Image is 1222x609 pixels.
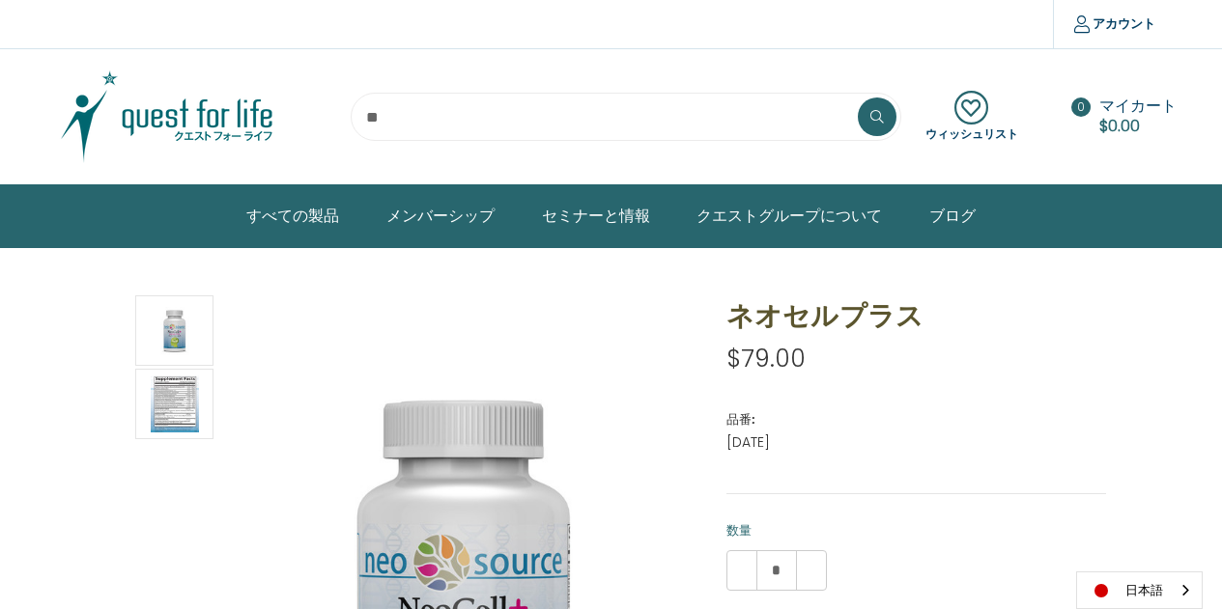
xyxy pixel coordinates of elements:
[925,91,1018,143] a: ウィッシュリスト
[232,185,372,247] a: すべての製品
[46,69,288,165] img: クエスト・グループ
[726,432,1106,453] dd: [DATE]
[527,185,683,247] a: セミナーと情報
[726,410,1101,429] dt: 品番:
[726,521,1106,540] label: 数量
[682,185,915,247] a: クエストグループについて
[1099,95,1177,117] span: マイカート
[151,298,199,363] img: ネオセルプラス
[726,342,806,375] span: $79.00
[915,185,990,247] a: ブログ
[1071,97,1091,117] span: 0
[372,185,527,247] a: メンバーシップ
[1077,572,1202,608] a: 日本語
[1099,115,1140,137] span: $0.00
[1076,571,1203,609] aside: Language selected: 日本語
[1076,571,1203,609] div: Language
[1099,95,1177,137] a: Cart with 0 items
[726,295,1106,336] h1: ネオセルプラス
[151,372,199,436] img: ネオセルプラス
